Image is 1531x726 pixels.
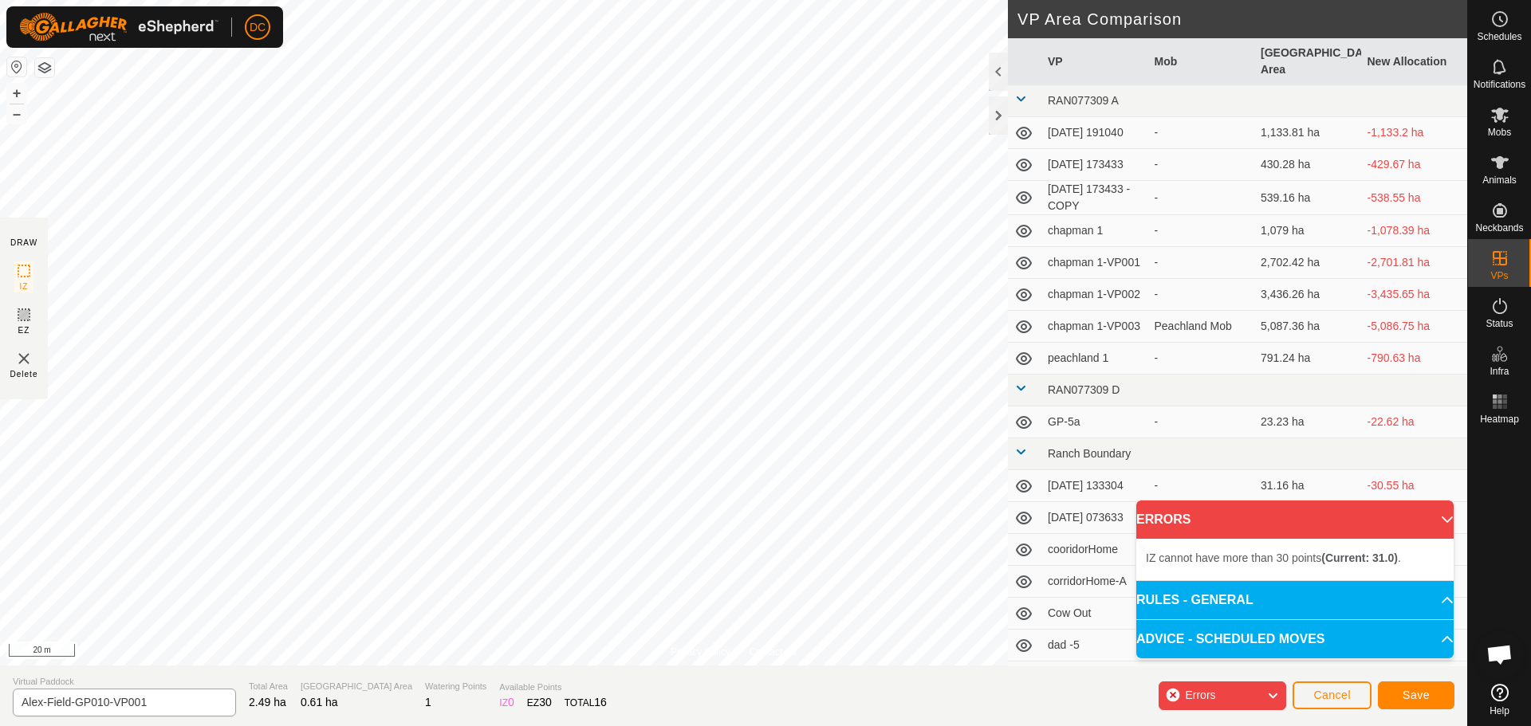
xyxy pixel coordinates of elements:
[508,696,514,708] span: 0
[1041,311,1148,343] td: chapman 1-VP003
[1041,38,1148,85] th: VP
[10,368,38,380] span: Delete
[1254,661,1361,693] td: 13.38 ha
[1155,222,1249,239] div: -
[565,694,607,711] div: TOTAL
[1136,630,1324,649] span: ADVICE - SCHEDULED MOVES
[1041,215,1148,247] td: chapman 1
[1041,470,1148,502] td: [DATE] 133304
[1490,367,1509,376] span: Infra
[1041,247,1148,279] td: chapman 1-VP001
[10,237,37,249] div: DRAW
[301,696,338,708] span: 0.61 ha
[1155,254,1249,271] div: -
[1254,149,1361,181] td: 430.28 ha
[499,681,607,694] span: Available Points
[1048,383,1120,396] span: RAN077309 D
[19,13,218,41] img: Gallagher Logo
[1041,181,1148,215] td: [DATE] 173433 - COPY
[1477,32,1521,41] span: Schedules
[1136,591,1254,610] span: RULES - GENERAL
[1254,117,1361,149] td: 1,133.81 ha
[1017,10,1467,29] h2: VP Area Comparison
[250,19,266,36] span: DC
[1403,689,1430,701] span: Save
[1254,279,1361,311] td: 3,436.26 ha
[1041,406,1148,438] td: GP-5a
[1048,447,1131,460] span: Ranch Boundary
[1361,181,1468,215] td: -538.55 ha
[1321,551,1398,564] b: (Current: 31.0)
[7,57,26,77] button: Reset Map
[1361,406,1468,438] td: -22.62 ha
[13,675,236,689] span: Virtual Paddock
[1155,190,1249,206] div: -
[1313,689,1351,701] span: Cancel
[1361,38,1468,85] th: New Allocation
[1476,630,1524,678] div: Open chat
[1155,124,1249,141] div: -
[1185,689,1215,701] span: Errors
[1136,539,1454,580] p-accordion-content: ERRORS
[425,696,431,708] span: 1
[1048,94,1119,107] span: RAN077309 A
[1136,500,1454,539] p-accordion-header: ERRORS
[1041,630,1148,661] td: dad -5
[1361,149,1468,181] td: -429.67 ha
[1361,117,1468,149] td: -1,133.2 ha
[527,694,552,711] div: EZ
[1361,215,1468,247] td: -1,078.39 ha
[1378,681,1454,709] button: Save
[1041,566,1148,598] td: corridorHome-A
[7,84,26,103] button: +
[18,324,30,336] span: EZ
[539,696,552,708] span: 30
[1480,414,1519,424] span: Heatmap
[1490,706,1509,716] span: Help
[1041,343,1148,375] td: peachland 1
[1361,343,1468,375] td: -790.63 ha
[1475,223,1523,233] span: Neckbands
[1254,470,1361,502] td: 31.16 ha
[1254,343,1361,375] td: 791.24 ha
[1136,581,1454,619] p-accordion-header: RULES - GENERAL
[1293,681,1372,709] button: Cancel
[1482,175,1517,185] span: Animals
[1041,502,1148,534] td: [DATE] 073633
[1254,406,1361,438] td: 23.23 ha
[35,58,54,77] button: Map Layers
[1155,414,1249,430] div: -
[20,281,29,292] span: IZ
[1136,620,1454,658] p-accordion-header: ADVICE - SCHEDULED MOVES
[1361,247,1468,279] td: -2,701.81 ha
[1254,247,1361,279] td: 2,702.42 ha
[1254,181,1361,215] td: 539.16 ha
[249,696,286,708] span: 2.49 ha
[1474,80,1525,89] span: Notifications
[750,645,797,659] a: Contact Us
[1148,38,1255,85] th: Mob
[1041,279,1148,311] td: chapman 1-VP002
[1155,350,1249,367] div: -
[1254,311,1361,343] td: 5,087.36 ha
[1361,470,1468,502] td: -30.55 ha
[7,104,26,124] button: –
[425,680,486,693] span: Watering Points
[1488,128,1511,137] span: Mobs
[14,349,33,368] img: VP
[1041,117,1148,149] td: [DATE] 191040
[1155,318,1249,335] div: Peachland Mob
[594,696,607,708] span: 16
[671,645,730,659] a: Privacy Policy
[499,694,514,711] div: IZ
[1468,677,1531,722] a: Help
[1155,477,1249,494] div: -
[1155,156,1249,173] div: -
[1041,661,1148,693] td: dad-6
[1490,271,1508,281] span: VPs
[1254,38,1361,85] th: [GEOGRAPHIC_DATA] Area
[1041,534,1148,566] td: cooridorHome
[1155,286,1249,303] div: -
[1136,510,1191,529] span: ERRORS
[1146,551,1401,564] span: IZ cannot have more than 30 points .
